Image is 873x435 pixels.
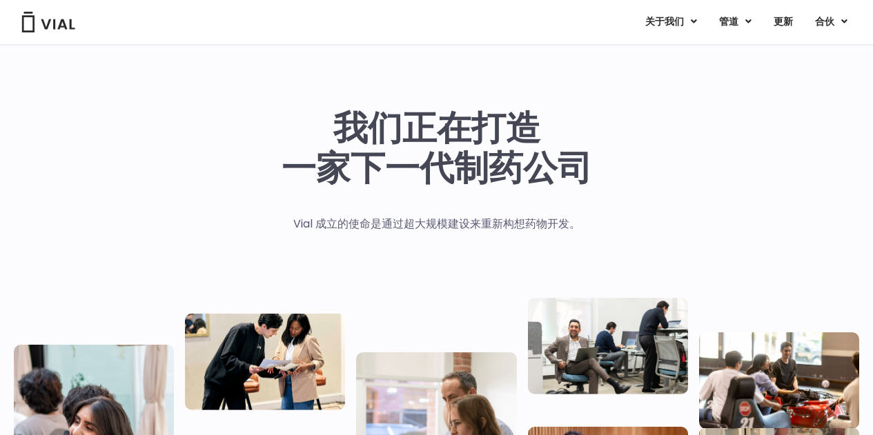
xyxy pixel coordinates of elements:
[708,10,762,34] a: 管道菜单切换
[645,14,684,28] font: 关于我们
[282,143,592,192] font: 一家下一代制药公司
[699,332,859,429] img: 一群人玩旋转球
[528,297,688,394] img: 三个人在办公室工作
[804,10,859,34] a: 合伙菜单切换
[815,14,834,28] font: 合伙
[333,103,540,152] font: 我们正在打造
[763,10,803,34] a: 更新
[774,14,793,28] font: 更新
[719,14,738,28] font: 管道
[293,216,580,232] font: Vial 成立的使命是通过超大规模建设来重新构想药物开发。
[21,12,76,32] img: 小瓶标志
[634,10,707,34] a: 关于我们菜单切换
[185,313,345,409] img: 两个人看着一张纸说话。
